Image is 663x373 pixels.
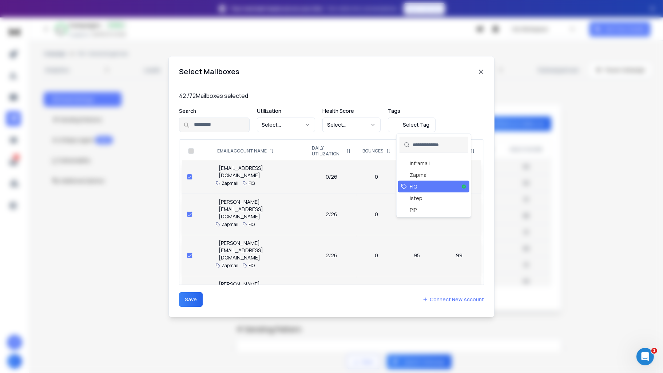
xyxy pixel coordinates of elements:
[179,67,239,77] h1: Select Mailboxes
[410,171,429,179] span: Zapmail
[410,206,417,214] span: PIP
[179,91,484,100] p: 42 / 72 Mailboxes selected
[410,195,422,202] span: Istep
[651,348,657,354] span: 1
[636,348,654,365] iframe: Intercom live chat
[410,183,417,190] span: FIQ
[410,160,430,167] span: Inframail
